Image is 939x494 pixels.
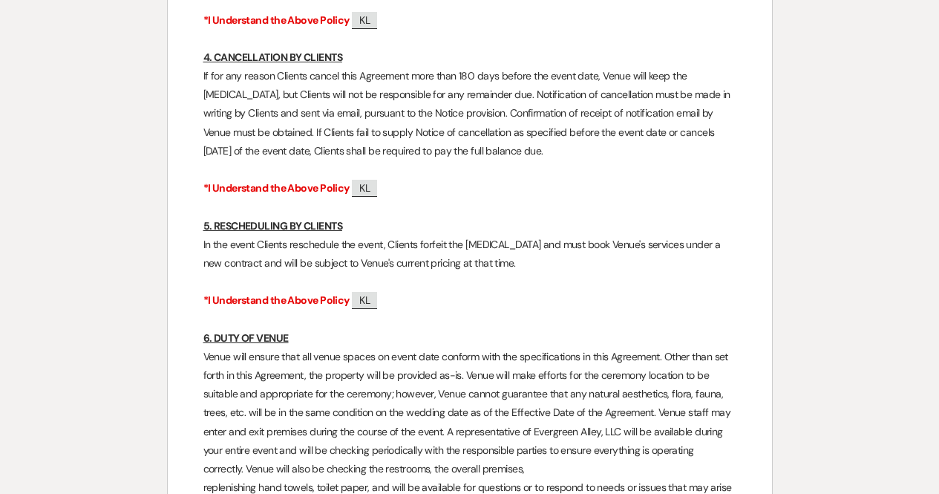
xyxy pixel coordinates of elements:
[203,67,736,160] p: If for any reason Clients cancel this Agreement more than 180 days before the event date, Venue w...
[203,13,350,27] strong: *I Understand the Above Policy
[203,348,736,478] p: Venue will ensure that all venue spaces on event date conform with the specifications in this Agr...
[203,293,350,307] strong: *I Understand the Above Policy
[352,292,377,309] span: KL
[203,235,736,273] p: In the event Clients reschedule the event, Clients forfeit the [MEDICAL_DATA] and must book Venue...
[203,51,342,64] u: 4. CANCELLATION BY CLIENTS
[203,181,350,195] strong: *I Understand the Above Policy
[352,12,377,29] span: KL
[352,180,377,197] span: KL
[203,331,289,345] u: 6. DUTY OF VENUE
[203,219,342,233] u: 5. RESCHEDULING BY CLIENTS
